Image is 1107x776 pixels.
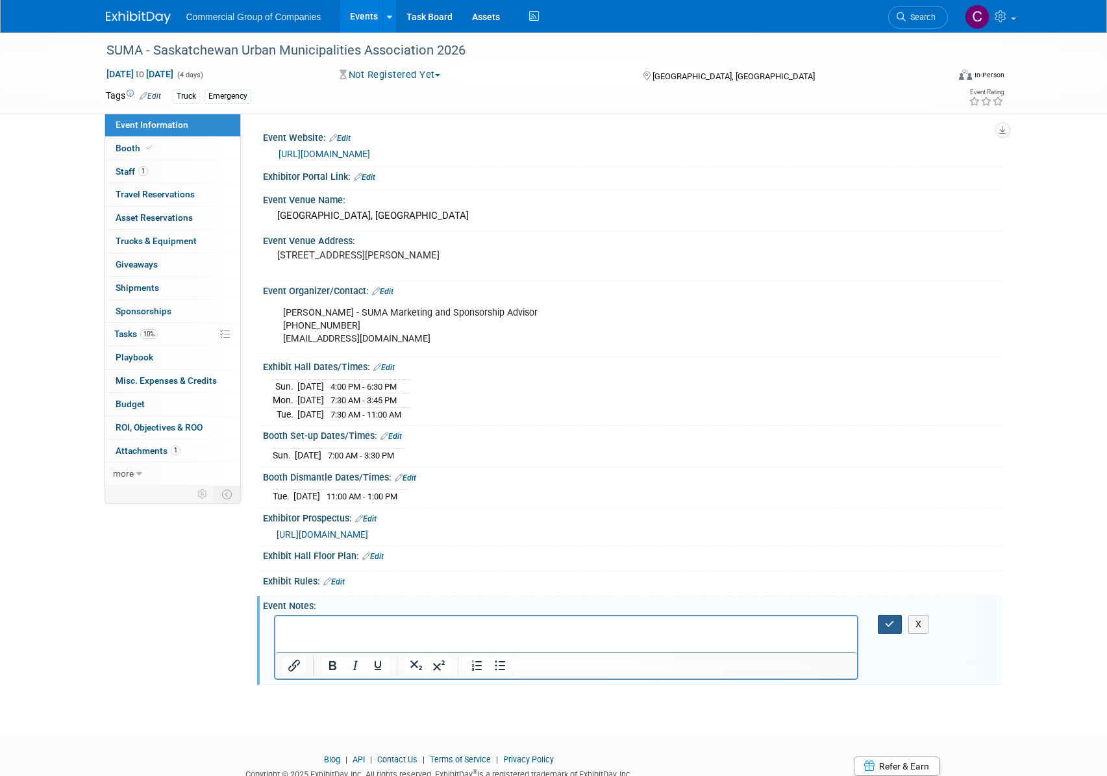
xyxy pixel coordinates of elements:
[263,190,1002,207] div: Event Venue Name:
[297,379,324,394] td: [DATE]
[323,577,345,586] a: Edit
[106,89,161,104] td: Tags
[116,236,197,246] span: Trucks & Equipment
[974,70,1004,80] div: In-Person
[653,71,815,81] span: [GEOGRAPHIC_DATA], [GEOGRAPHIC_DATA]
[186,12,321,22] span: Commercial Group of Companies
[214,486,240,503] td: Toggle Event Tabs
[105,230,240,253] a: Trucks & Equipment
[373,363,395,372] a: Edit
[263,571,1002,588] div: Exhibit Rules:
[854,757,939,776] a: Refer & Earn
[205,90,251,103] div: Emergency
[116,399,145,409] span: Budget
[263,426,1002,443] div: Booth Set-up Dates/Times:
[324,755,340,764] a: Blog
[273,490,293,503] td: Tue.
[493,755,501,764] span: |
[140,329,158,339] span: 10%
[328,451,394,460] span: 7:00 AM - 3:30 PM
[116,445,180,456] span: Attachments
[106,68,174,80] span: [DATE] [DATE]
[959,69,972,80] img: Format-Inperson.png
[277,529,368,540] span: [URL][DOMAIN_NAME]
[277,249,556,261] pre: [STREET_ADDRESS][PERSON_NAME]
[297,407,324,421] td: [DATE]
[377,755,417,764] a: Contact Us
[273,206,992,226] div: [GEOGRAPHIC_DATA], [GEOGRAPHIC_DATA]
[273,394,297,408] td: Mon.
[908,615,929,634] button: X
[105,160,240,183] a: Staff1
[428,657,450,675] button: Superscript
[116,422,203,432] span: ROI, Objectives & ROO
[330,382,397,392] span: 4:00 PM - 6:30 PM
[273,448,295,462] td: Sun.
[102,39,928,62] div: SUMA - Saskatchewan Urban Municipalities Association 2026
[263,546,1002,563] div: Exhibit Hall Floor Plan:
[466,657,488,675] button: Numbered list
[105,277,240,299] a: Shipments
[116,143,155,153] span: Booth
[297,394,324,408] td: [DATE]
[279,149,370,159] a: [URL][DOMAIN_NAME]
[330,395,397,405] span: 7:30 AM - 3:45 PM
[330,410,401,419] span: 7:30 AM - 11:00 AM
[503,755,554,764] a: Privacy Policy
[344,657,366,675] button: Italic
[263,231,1002,247] div: Event Venue Address:
[105,462,240,485] a: more
[405,657,427,675] button: Subscript
[273,379,297,394] td: Sun.
[273,407,297,421] td: Tue.
[965,5,989,29] img: Cole Mattern
[105,440,240,462] a: Attachments1
[263,508,1002,525] div: Exhibitor Prospectus:
[888,6,948,29] a: Search
[355,514,377,523] a: Edit
[263,357,1002,374] div: Exhibit Hall Dates/Times:
[263,167,1002,184] div: Exhibitor Portal Link:
[362,552,384,561] a: Edit
[295,448,321,462] td: [DATE]
[105,114,240,136] a: Event Information
[113,468,134,479] span: more
[329,134,351,143] a: Edit
[367,755,375,764] span: |
[105,300,240,323] a: Sponsorships
[192,486,214,503] td: Personalize Event Tab Strip
[146,144,153,151] i: Booth reservation complete
[489,657,511,675] button: Bullet list
[116,212,193,223] span: Asset Reservations
[275,616,858,652] iframe: Rich Text Area
[116,306,171,316] span: Sponsorships
[140,92,161,101] a: Edit
[367,657,389,675] button: Underline
[106,11,171,24] img: ExhibitDay
[105,323,240,345] a: Tasks10%
[274,300,859,352] div: [PERSON_NAME] - SUMA Marketing and Sponsorship Advisor [PHONE_NUMBER] [EMAIL_ADDRESS][DOMAIN_NAME]
[283,657,305,675] button: Insert/edit link
[134,69,146,79] span: to
[116,282,159,293] span: Shipments
[263,281,1002,298] div: Event Organizer/Contact:
[906,12,936,22] span: Search
[263,128,1002,145] div: Event Website:
[105,346,240,369] a: Playbook
[395,473,416,482] a: Edit
[430,755,491,764] a: Terms of Service
[335,68,445,82] button: Not Registered Yet
[116,119,188,130] span: Event Information
[105,137,240,160] a: Booth
[321,657,343,675] button: Bold
[116,352,153,362] span: Playbook
[969,89,1004,95] div: Event Rating
[116,259,158,269] span: Giveaways
[342,755,351,764] span: |
[353,755,365,764] a: API
[105,183,240,206] a: Travel Reservations
[105,253,240,276] a: Giveaways
[419,755,428,764] span: |
[293,490,320,503] td: [DATE]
